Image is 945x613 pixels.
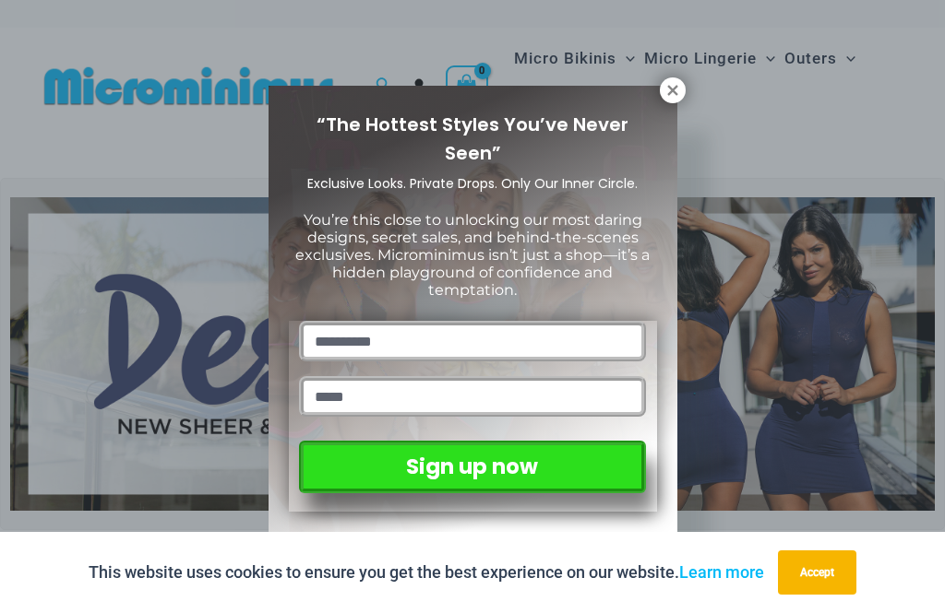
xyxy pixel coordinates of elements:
[299,441,645,493] button: Sign up now
[89,559,764,586] p: This website uses cookies to ensure you get the best experience on our website.
[307,174,638,193] span: Exclusive Looks. Private Drops. Only Our Inner Circle.
[778,550,856,595] button: Accept
[679,562,764,582] a: Learn more
[317,112,628,166] span: “The Hottest Styles You’ve Never Seen”
[660,77,686,103] button: Close
[295,211,650,300] span: You’re this close to unlocking our most daring designs, secret sales, and behind-the-scenes exclu...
